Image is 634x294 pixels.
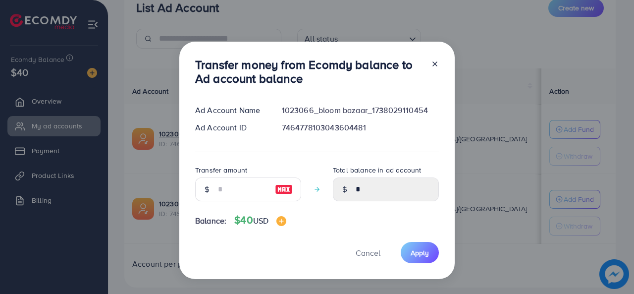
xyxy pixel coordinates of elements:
span: USD [253,215,268,226]
span: Apply [411,248,429,258]
img: image [275,183,293,195]
img: image [276,216,286,226]
h4: $40 [234,214,286,227]
div: Ad Account Name [187,105,274,116]
span: Cancel [356,247,380,258]
label: Transfer amount [195,165,247,175]
span: Balance: [195,215,226,227]
div: 1023066_bloom bazaar_1738029110454 [274,105,447,116]
h3: Transfer money from Ecomdy balance to Ad account balance [195,58,423,86]
div: 7464778103043604481 [274,122,447,133]
button: Apply [401,242,439,263]
label: Total balance in ad account [333,165,421,175]
button: Cancel [343,242,393,263]
div: Ad Account ID [187,122,274,133]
